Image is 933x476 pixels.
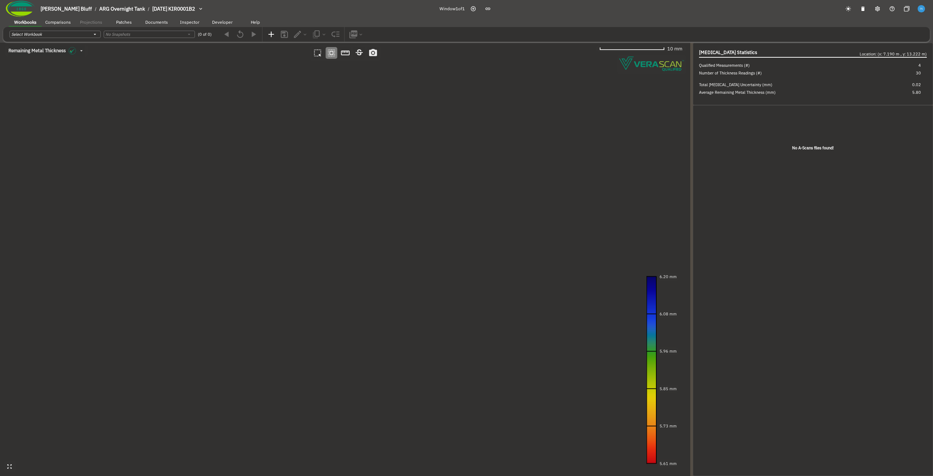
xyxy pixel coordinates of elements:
img: icon in the dropdown [69,47,76,54]
text: 5.85 mm [660,386,677,391]
span: 5.80 [912,90,921,95]
span: Average Remaining Metal Thickness (mm) [699,90,776,95]
span: Window 1 of 1 [439,5,465,12]
span: Comparisons [45,19,71,25]
i: Select Workbook [11,32,42,37]
text: 5.96 mm [660,349,677,354]
span: Documents [145,19,168,25]
img: Company Logo [6,1,35,17]
span: 30 [916,70,921,76]
li: / [148,6,149,12]
span: ARG Overnight Tank [99,5,145,12]
button: breadcrumb [38,3,210,15]
text: 5.73 mm [660,423,677,429]
i: No Snapshots [105,32,130,37]
span: (0 of 0) [198,31,212,38]
span: [PERSON_NAME] Bluff [41,5,92,12]
span: 0.02 [912,82,921,87]
nav: breadcrumb [41,5,195,13]
span: Location: (x: 7.190 m , y: 13.222 m) [860,51,927,57]
img: Verascope qualified watermark [619,57,684,71]
span: Developer [212,19,233,25]
img: f6ffcea323530ad0f5eeb9c9447a59c5 [918,5,925,12]
span: Qualified Measurements (#) [699,63,750,68]
span: [MEDICAL_DATA] Statistics [699,49,860,57]
text: 6.20 mm [660,274,677,279]
span: 4 [918,63,921,68]
span: Number of Thickness Readings (#) [699,70,762,76]
text: 5.61 mm [660,461,677,466]
span: Patches [116,19,132,25]
span: Help [251,19,260,25]
text: 6.08 mm [660,311,677,316]
span: 10 mm [667,45,682,53]
span: Workbooks [14,19,37,25]
li: / [95,6,96,12]
span: Inspector [180,19,199,25]
span: Remaining Metal Thickness [8,48,66,54]
b: No A-Scans files found! [792,145,834,150]
span: Total [MEDICAL_DATA] Uncertainty (mm) [699,82,772,87]
span: [DATE] KIR0001B2 [152,5,195,12]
